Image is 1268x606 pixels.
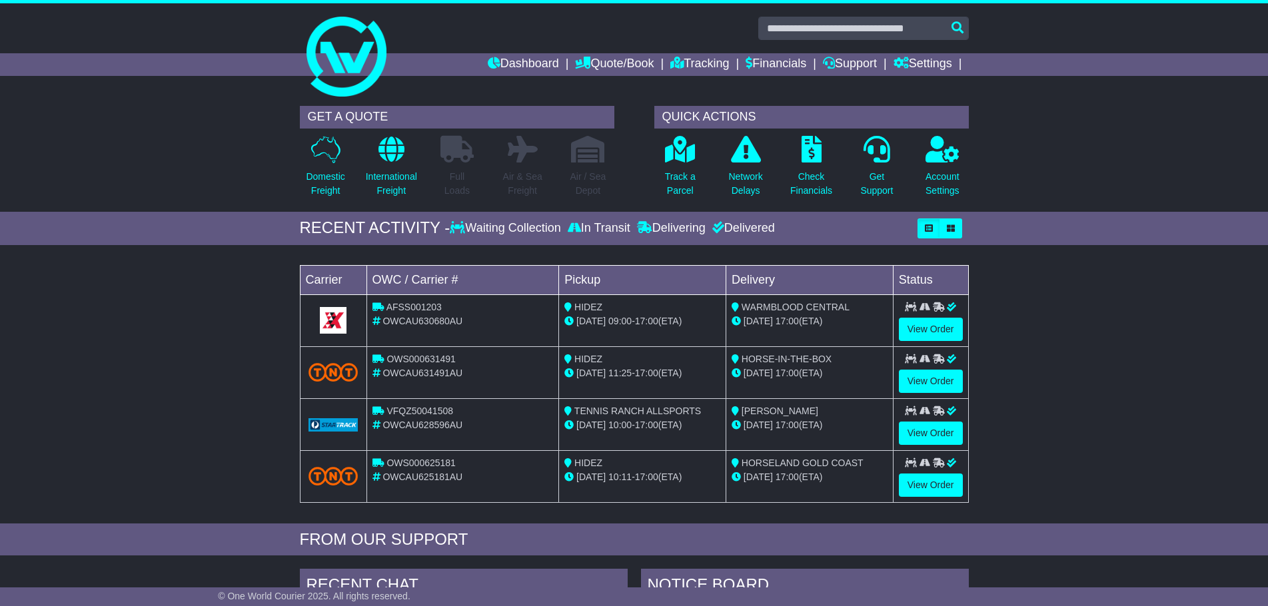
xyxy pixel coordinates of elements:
span: 17:00 [776,420,799,430]
span: 17:00 [635,368,658,378]
img: TNT_Domestic.png [309,467,358,485]
img: TNT_Domestic.png [309,363,358,381]
a: GetSupport [860,135,894,205]
p: Air & Sea Freight [503,170,542,198]
img: GetCarrierServiceLogo [309,418,358,432]
div: - (ETA) [564,470,720,484]
span: 09:00 [608,316,632,326]
span: HIDEZ [574,302,602,312]
td: Pickup [559,265,726,294]
div: RECENT CHAT [300,569,628,605]
span: [DATE] [744,471,773,482]
p: Full Loads [440,170,474,198]
img: GetCarrierServiceLogo [320,307,346,334]
span: WARMBLOOD CENTRAL [742,302,850,312]
span: 11:25 [608,368,632,378]
p: Get Support [860,170,893,198]
a: View Order [899,473,963,497]
span: OWCAU628596AU [382,420,462,430]
td: Delivery [726,265,893,294]
td: Status [893,265,968,294]
div: Delivered [709,221,775,236]
div: (ETA) [732,470,888,484]
span: 17:00 [635,316,658,326]
td: OWC / Carrier # [366,265,559,294]
a: NetworkDelays [728,135,763,205]
span: [DATE] [576,368,606,378]
span: 17:00 [635,471,658,482]
span: [DATE] [744,316,773,326]
span: 17:00 [635,420,658,430]
a: DomesticFreight [305,135,345,205]
div: (ETA) [732,314,888,328]
span: © One World Courier 2025. All rights reserved. [218,591,410,601]
a: View Order [899,422,963,445]
span: AFSS001203 [386,302,442,312]
span: [DATE] [744,368,773,378]
span: [DATE] [744,420,773,430]
span: OWCAU631491AU [382,368,462,378]
span: 17:00 [776,368,799,378]
p: Domestic Freight [306,170,344,198]
div: (ETA) [732,418,888,432]
a: InternationalFreight [365,135,418,205]
span: 17:00 [776,316,799,326]
span: TENNIS RANCH ALLSPORTS [574,406,701,416]
p: Network Delays [728,170,762,198]
span: 10:00 [608,420,632,430]
span: HIDEZ [574,354,602,364]
a: Track aParcel [664,135,696,205]
a: Financials [746,53,806,76]
span: [PERSON_NAME] [742,406,818,416]
span: [DATE] [576,471,606,482]
span: OWCAU625181AU [382,471,462,482]
span: 17:00 [776,471,799,482]
a: CheckFinancials [790,135,833,205]
p: Track a Parcel [665,170,696,198]
a: Tracking [670,53,729,76]
div: - (ETA) [564,366,720,380]
span: [DATE] [576,420,606,430]
a: View Order [899,318,963,341]
span: [DATE] [576,316,606,326]
a: Quote/Book [575,53,654,76]
div: QUICK ACTIONS [654,106,969,129]
span: HIDEZ [574,457,602,468]
span: VFQZ50041508 [386,406,453,416]
span: 10:11 [608,471,632,482]
div: - (ETA) [564,314,720,328]
div: In Transit [564,221,634,236]
a: View Order [899,370,963,393]
a: Dashboard [488,53,559,76]
p: Air / Sea Depot [570,170,606,198]
div: Delivering [634,221,709,236]
a: Support [823,53,877,76]
div: RECENT ACTIVITY - [300,218,450,238]
span: OWS000631491 [386,354,456,364]
div: (ETA) [732,366,888,380]
a: Settings [894,53,952,76]
div: NOTICE BOARD [641,569,969,605]
p: International Freight [366,170,417,198]
div: GET A QUOTE [300,106,614,129]
span: HORSELAND GOLD COAST [742,457,864,468]
p: Account Settings [926,170,959,198]
td: Carrier [300,265,366,294]
span: HORSE-IN-THE-BOX [742,354,832,364]
div: - (ETA) [564,418,720,432]
div: Waiting Collection [450,221,564,236]
span: OWS000625181 [386,457,456,468]
a: AccountSettings [925,135,960,205]
p: Check Financials [790,170,832,198]
div: FROM OUR SUPPORT [300,530,969,549]
span: OWCAU630680AU [382,316,462,326]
